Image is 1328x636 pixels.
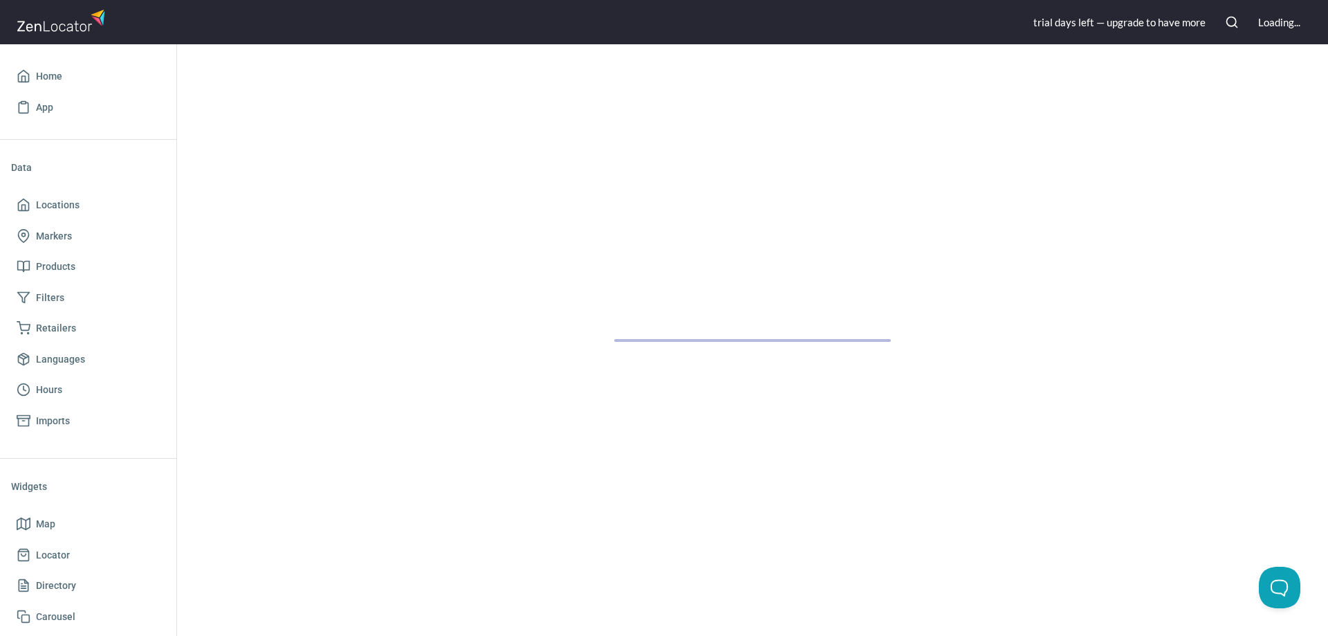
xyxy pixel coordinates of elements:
span: Directory [36,577,76,594]
a: Retailers [11,313,165,344]
span: Home [36,68,62,85]
a: Locations [11,190,165,221]
span: App [36,99,53,116]
span: Hours [36,381,62,399]
span: Locator [36,547,70,564]
li: Data [11,151,165,184]
a: Markers [11,221,165,252]
span: Retailers [36,320,76,337]
a: Directory [11,570,165,601]
a: Filters [11,282,165,314]
img: zenlocator [17,6,109,35]
span: Filters [36,289,64,307]
span: Carousel [36,608,75,626]
a: Hours [11,374,165,406]
button: Search [1217,7,1247,37]
a: Home [11,61,165,92]
a: Languages [11,344,165,375]
a: Locator [11,540,165,571]
a: Map [11,509,165,540]
span: Imports [36,412,70,430]
a: Imports [11,406,165,437]
span: Products [36,258,75,275]
span: Locations [36,197,80,214]
a: Products [11,251,165,282]
li: Widgets [11,470,165,503]
span: Map [36,516,55,533]
div: Loading... [1258,15,1300,30]
span: Languages [36,351,85,368]
a: App [11,92,165,123]
div: trial day s left — upgrade to have more [1033,15,1206,30]
span: Markers [36,228,72,245]
a: Carousel [11,601,165,633]
iframe: Toggle Customer Support [1259,567,1300,608]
